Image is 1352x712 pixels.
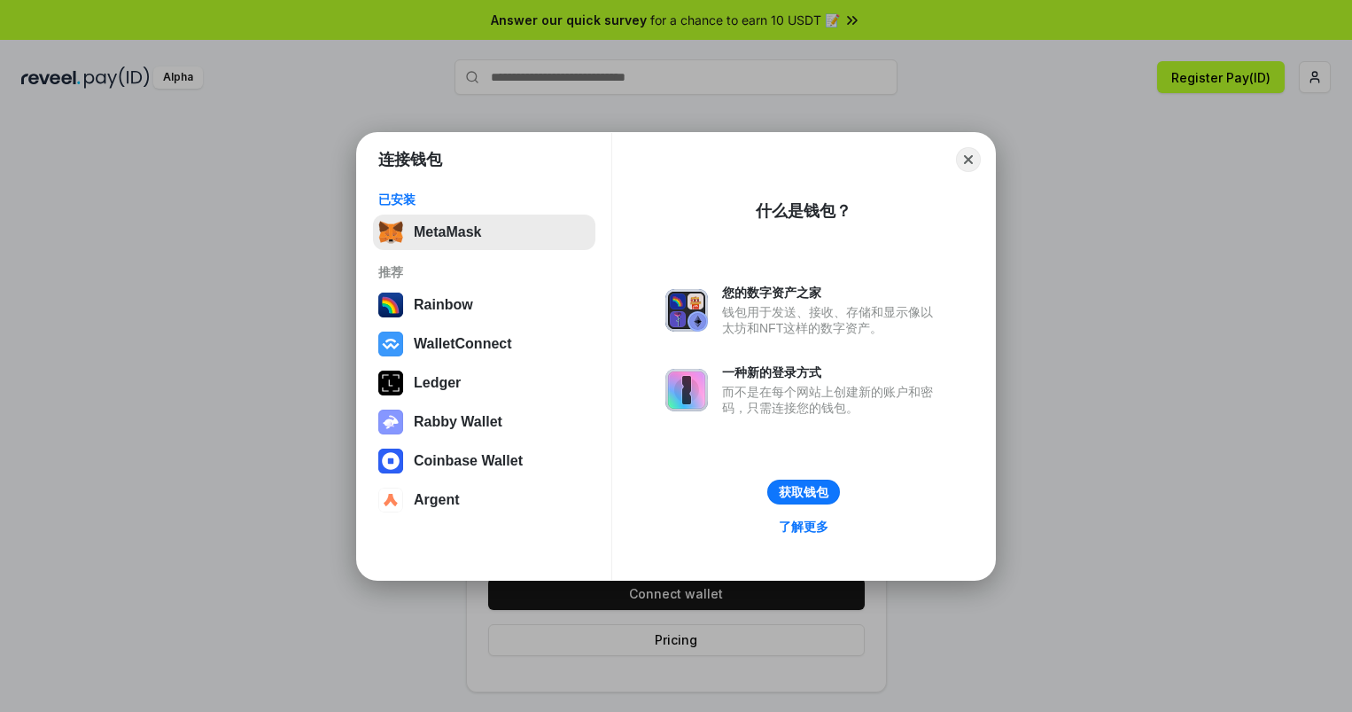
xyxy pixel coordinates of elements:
img: svg+xml,%3Csvg%20xmlns%3D%22http%3A%2F%2Fwww.w3.org%2F2000%2Fsvg%22%20width%3D%2228%22%20height%3... [378,371,403,395]
img: svg+xml,%3Csvg%20width%3D%22120%22%20height%3D%22120%22%20viewBox%3D%220%200%20120%20120%22%20fil... [378,293,403,317]
button: MetaMask [373,215,595,250]
img: svg+xml,%3Csvg%20xmlns%3D%22http%3A%2F%2Fwww.w3.org%2F2000%2Fsvg%22%20fill%3D%22none%22%20viewBox... [665,289,708,332]
button: Coinbase Wallet [373,443,595,479]
h1: 连接钱包 [378,149,442,170]
img: svg+xml,%3Csvg%20xmlns%3D%22http%3A%2F%2Fwww.w3.org%2F2000%2Fsvg%22%20fill%3D%22none%22%20viewBox... [378,410,403,434]
div: 钱包用于发送、接收、存储和显示像以太坊和NFT这样的数字资产。 [722,304,942,336]
div: Rainbow [414,297,473,313]
div: Coinbase Wallet [414,453,523,469]
button: 获取钱包 [767,480,840,505]
div: 而不是在每个网站上创建新的账户和密码，只需连接您的钱包。 [722,384,942,416]
img: svg+xml,%3Csvg%20width%3D%2228%22%20height%3D%2228%22%20viewBox%3D%220%200%2028%2028%22%20fill%3D... [378,488,403,512]
div: Argent [414,492,460,508]
button: Rabby Wallet [373,404,595,440]
div: 获取钱包 [779,484,828,500]
img: svg+xml,%3Csvg%20fill%3D%22none%22%20height%3D%2233%22%20viewBox%3D%220%200%2035%2033%22%20width%... [378,220,403,245]
div: Rabby Wallet [414,414,502,430]
button: WalletConnect [373,326,595,362]
div: 了解更多 [779,519,828,535]
img: svg+xml,%3Csvg%20width%3D%2228%22%20height%3D%2228%22%20viewBox%3D%220%200%2028%2028%22%20fill%3D... [378,332,403,356]
img: svg+xml,%3Csvg%20width%3D%2228%22%20height%3D%2228%22%20viewBox%3D%220%200%2028%2028%22%20fill%3D... [378,449,403,473]
div: 已安装 [378,192,590,207]
div: 您的数字资产之家 [722,285,942,301]
img: svg+xml,%3Csvg%20xmlns%3D%22http%3A%2F%2Fwww.w3.org%2F2000%2Fsvg%22%20fill%3D%22none%22%20viewBox... [665,369,708,411]
div: 推荐 [378,264,590,280]
div: 一种新的登录方式 [722,364,942,380]
a: 了解更多 [768,515,839,538]
button: Rainbow [373,287,595,323]
div: MetaMask [414,224,481,240]
button: Ledger [373,365,595,401]
button: Close [956,147,981,172]
div: 什么是钱包？ [756,200,851,222]
div: WalletConnect [414,336,512,352]
button: Argent [373,482,595,518]
div: Ledger [414,375,461,391]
